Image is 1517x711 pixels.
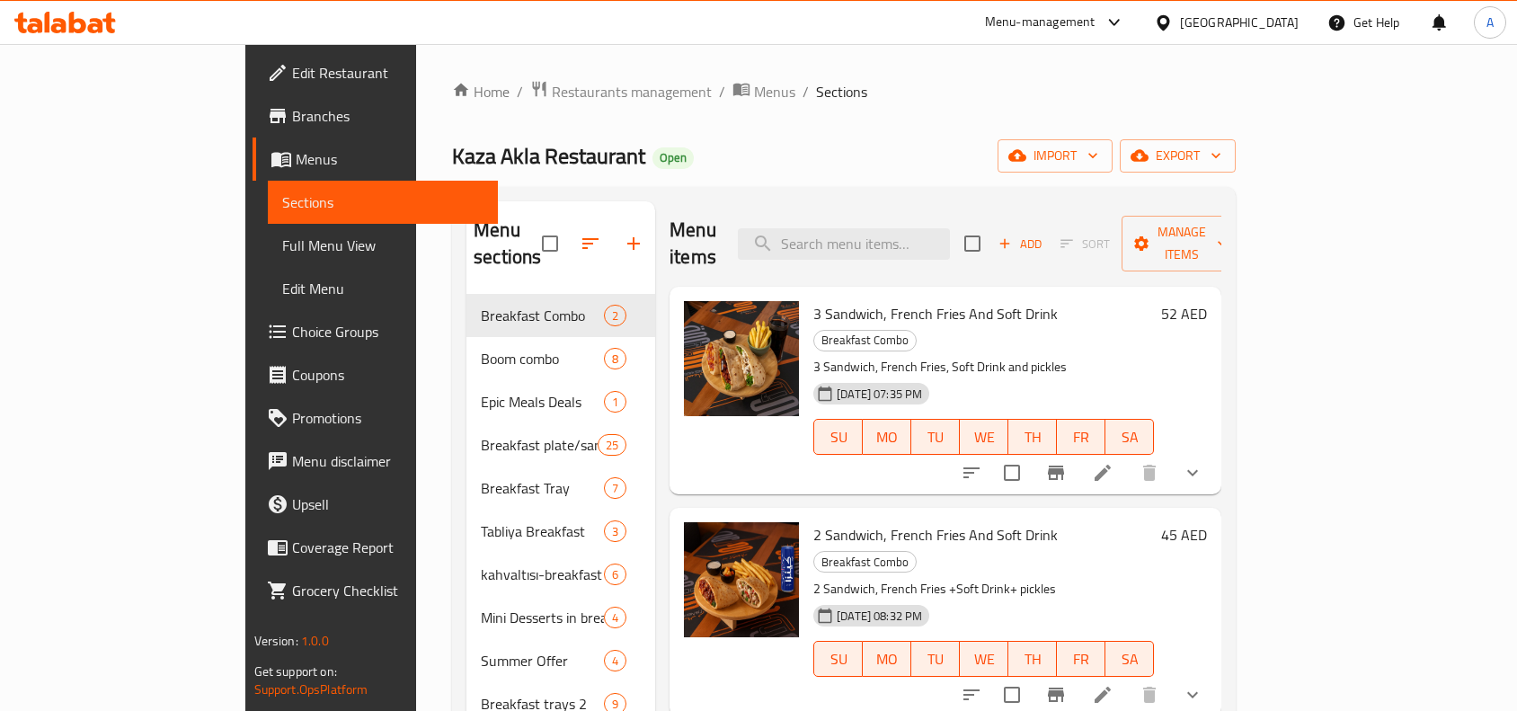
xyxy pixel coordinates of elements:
[466,510,655,553] div: Tabliya Breakfast3
[481,650,604,671] span: Summer Offer
[1180,13,1299,32] div: [GEOGRAPHIC_DATA]
[1049,230,1122,258] span: Select section first
[474,217,542,271] h2: Menu sections
[301,629,329,653] span: 1.0.0
[292,62,484,84] span: Edit Restaurant
[911,419,960,455] button: TU
[1161,301,1207,326] h6: 52 AED
[1012,145,1098,167] span: import
[991,230,1049,258] button: Add
[1008,419,1057,455] button: TH
[253,396,499,440] a: Promotions
[821,424,856,450] span: SU
[253,310,499,353] a: Choice Groups
[821,646,856,672] span: SU
[296,148,484,170] span: Menus
[1057,641,1105,677] button: FR
[268,267,499,310] a: Edit Menu
[253,138,499,181] a: Menus
[292,321,484,342] span: Choice Groups
[282,191,484,213] span: Sections
[918,646,953,672] span: TU
[670,217,716,271] h2: Menu items
[1113,646,1147,672] span: SA
[1113,424,1147,450] span: SA
[1182,462,1203,484] svg: Show Choices
[918,424,953,450] span: TU
[605,566,625,583] span: 6
[254,629,298,653] span: Version:
[814,552,916,573] span: Breakfast Combo
[863,641,911,677] button: MO
[598,434,626,456] div: items
[967,646,1001,672] span: WE
[268,224,499,267] a: Full Menu View
[292,580,484,601] span: Grocery Checklist
[719,81,725,102] li: /
[1008,641,1057,677] button: TH
[481,477,604,499] div: Breakfast Tray
[466,294,655,337] div: Breakfast Combo2
[1171,451,1214,494] button: show more
[1161,522,1207,547] h6: 45 AED
[466,596,655,639] div: Mini Desserts in breakfast4
[253,526,499,569] a: Coverage Report
[813,419,863,455] button: SU
[253,94,499,138] a: Branches
[732,80,795,103] a: Menus
[481,391,604,413] span: Epic Meals Deals
[604,564,626,585] div: items
[1105,641,1154,677] button: SA
[481,348,604,369] span: Boom combo
[803,81,809,102] li: /
[282,278,484,299] span: Edit Menu
[466,639,655,682] div: Summer Offer4
[466,380,655,423] div: Epic Meals Deals1
[253,569,499,612] a: Grocery Checklist
[813,521,1058,548] span: 2 Sandwich, French Fries And Soft Drink
[605,351,625,368] span: 8
[481,564,604,585] span: kahvaltısı-breakfast
[1064,424,1098,450] span: FR
[604,520,626,542] div: items
[466,467,655,510] div: Breakfast Tray7
[870,646,904,672] span: MO
[863,419,911,455] button: MO
[1120,139,1236,173] button: export
[605,609,625,627] span: 4
[816,81,867,102] span: Sections
[652,147,694,169] div: Open
[1064,646,1098,672] span: FR
[993,454,1031,492] span: Select to update
[481,434,598,456] span: Breakfast plate/sandwich
[552,81,712,102] span: Restaurants management
[253,440,499,483] a: Menu disclaimer
[254,678,368,701] a: Support.OpsPlatform
[1092,462,1113,484] a: Edit menu item
[517,81,523,102] li: /
[754,81,795,102] span: Menus
[813,300,1058,327] span: 3 Sandwich, French Fries And Soft Drink
[599,437,625,454] span: 25
[813,578,1154,600] p: 2 Sandwich, French Fries +Soft Drink+ pickles
[684,522,799,637] img: 2 Sandwich, French Fries And Soft Drink
[1057,419,1105,455] button: FR
[1105,419,1154,455] button: SA
[531,225,569,262] span: Select all sections
[1136,221,1228,266] span: Manage items
[1016,646,1050,672] span: TH
[870,424,904,450] span: MO
[253,483,499,526] a: Upsell
[829,386,929,403] span: [DATE] 07:35 PM
[813,551,917,573] div: Breakfast Combo
[612,222,655,265] button: Add section
[452,80,1236,103] nav: breadcrumb
[466,553,655,596] div: kahvaltısı-breakfast6
[604,391,626,413] div: items
[292,493,484,515] span: Upsell
[292,105,484,127] span: Branches
[605,480,625,497] span: 7
[605,523,625,540] span: 3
